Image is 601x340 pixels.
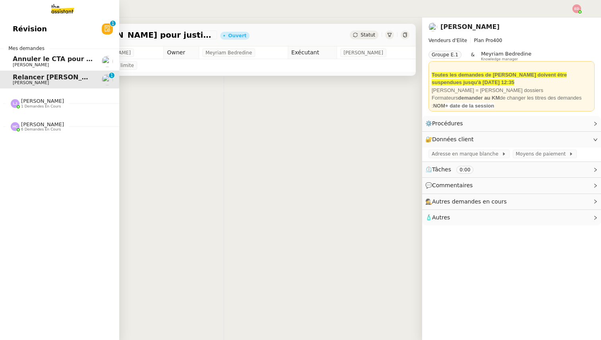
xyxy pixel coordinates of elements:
[361,32,375,38] span: Statut
[11,122,19,131] img: svg
[428,51,461,59] nz-tag: Groupe E.1
[456,166,473,174] nz-tag: 0:00
[13,80,49,85] span: [PERSON_NAME]
[110,73,113,80] p: 1
[21,104,61,109] span: 1 demandes en cours
[425,214,450,221] span: 🧴
[572,4,581,13] img: svg
[440,23,500,31] a: [PERSON_NAME]
[422,210,601,225] div: 🧴Autres
[432,72,567,86] strong: Toutes les demandes de [PERSON_NAME] doivent être suspendues jusqu'à [DATE] 12:35
[4,44,49,52] span: Mes demandes
[432,120,463,127] span: Procédures
[428,38,467,43] span: Vendeurs d'Elite
[206,49,252,57] span: Meyriam Bedredine
[422,194,601,209] div: 🕵️Autres demandes en cours
[21,98,64,104] span: [PERSON_NAME]
[516,150,569,158] span: Moyens de paiement
[432,166,451,173] span: Tâches
[13,62,49,67] span: [PERSON_NAME]
[422,132,601,147] div: 🔐Données client
[445,103,494,109] strong: + date de la session
[41,31,214,39] span: Relancer [PERSON_NAME] pour justificatif Eurostar
[109,73,114,78] nz-badge-sup: 1
[13,55,145,63] span: Annuler le CTA pour [PERSON_NAME]
[110,21,116,26] nz-badge-sup: 1
[481,57,518,61] span: Knowledge manager
[432,136,474,142] span: Données client
[111,21,114,28] p: 1
[21,127,61,132] span: 6 demandes en cours
[432,86,591,110] div: [PERSON_NAME] = [PERSON_NAME] dossiers Formateurs de changer les titres des demandes :
[433,103,445,109] strong: NOM
[13,23,47,35] span: Révision
[425,166,480,173] span: ⏲️
[481,51,531,61] app-user-label: Knowledge manager
[343,49,383,57] span: [PERSON_NAME]
[422,178,601,193] div: 💬Commentaires
[425,135,477,144] span: 🔐
[432,182,473,188] span: Commentaires
[425,198,510,205] span: 🕵️
[493,38,502,43] span: 400
[164,46,199,59] td: Owner
[428,23,437,31] img: users%2FxgWPCdJhSBeE5T1N2ZiossozSlm1%2Favatar%2F5b22230b-e380-461f-81e9-808a3aa6de32
[425,119,467,128] span: ⚙️
[471,51,475,61] span: &
[432,150,502,158] span: Adresse en marque blanche
[422,116,601,131] div: ⚙️Procédures
[458,95,500,101] strong: demander au KM
[432,198,507,205] span: Autres demandes en cours
[21,121,64,127] span: [PERSON_NAME]
[474,38,493,43] span: Plan Pro
[425,182,476,188] span: 💬
[422,162,601,177] div: ⏲️Tâches 0:00
[102,74,113,85] img: users%2FxgWPCdJhSBeE5T1N2ZiossozSlm1%2Favatar%2F5b22230b-e380-461f-81e9-808a3aa6de32
[13,73,196,81] span: Relancer [PERSON_NAME] pour justificatif Eurostar
[228,33,246,38] div: Ouvert
[11,99,19,108] img: svg
[481,51,531,57] span: Meyriam Bedredine
[288,46,337,59] td: Exécutant
[432,214,450,221] span: Autres
[102,56,113,67] img: users%2FxgWPCdJhSBeE5T1N2ZiossozSlm1%2Favatar%2F5b22230b-e380-461f-81e9-808a3aa6de32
